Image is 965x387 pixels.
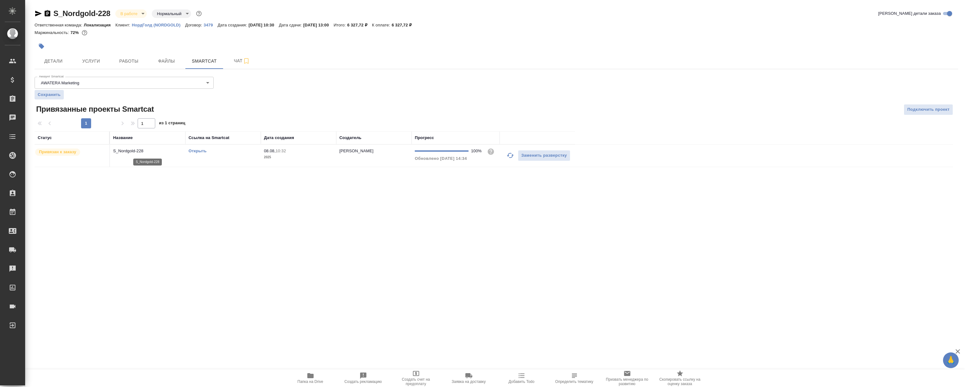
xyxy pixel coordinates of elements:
[415,156,467,161] span: Обновлено [DATE] 14:34
[339,135,361,141] div: Создатель
[155,11,183,16] button: Нормальный
[276,149,286,153] p: 10:32
[185,23,204,27] p: Договор:
[151,57,182,65] span: Файлы
[113,148,182,154] p: S_Nordgold-228
[35,23,84,27] p: Ответственная команда:
[334,23,347,27] p: Итого:
[518,150,570,161] button: Заменить разверстку
[946,354,956,367] span: 🙏
[218,23,249,27] p: Дата создания:
[118,11,139,16] button: В работе
[339,149,374,153] p: [PERSON_NAME]
[132,23,185,27] p: НордГолд (NORDGOLD)
[189,57,219,65] span: Smartcat
[372,23,392,27] p: К оплате:
[471,148,482,154] div: 100%
[264,135,294,141] div: Дата создания
[392,23,416,27] p: 6 327,72 ₽
[264,149,276,153] p: 08.08,
[114,57,144,65] span: Работы
[84,23,116,27] p: Локализация
[113,135,133,141] div: Название
[159,119,185,128] span: из 1 страниц
[279,23,303,27] p: Дата сдачи:
[39,149,76,155] p: Привязан к заказу
[227,57,257,65] span: Чат
[35,77,214,89] div: AWATERA Marketing
[38,92,61,98] span: Сохранить
[38,135,52,141] div: Статус
[76,57,106,65] span: Услуги
[243,57,250,65] svg: Подписаться
[70,30,80,35] p: 72%
[195,9,203,18] button: Доп статусы указывают на важность/срочность заказа
[415,135,434,141] div: Прогресс
[35,39,48,53] button: Добавить тэг
[80,29,89,37] button: 1494.00 RUB;
[44,10,51,17] button: Скопировать ссылку
[132,22,185,27] a: НордГолд (NORDGOLD)
[38,57,69,65] span: Детали
[347,23,372,27] p: 6 327,72 ₽
[35,10,42,17] button: Скопировать ссылку для ЯМессенджера
[35,90,64,99] button: Сохранить
[249,23,279,27] p: [DATE] 10:30
[115,23,132,27] p: Клиент:
[521,152,567,159] span: Заменить разверстку
[35,30,70,35] p: Маржинальность:
[907,106,950,113] span: Подключить проект
[904,104,953,115] button: Подключить проект
[39,80,81,86] button: AWATERA Marketing
[189,149,206,153] a: Открыть
[35,104,154,114] span: Привязанные проекты Smartcat
[115,9,147,18] div: В работе
[264,154,333,160] p: 2025
[152,9,191,18] div: В работе
[503,148,518,163] button: Обновить прогресс
[53,9,110,18] a: S_Nordgold-228
[943,352,959,368] button: 🙏
[189,135,229,141] div: Ссылка на Smartcat
[204,23,217,27] p: 3479
[878,10,941,17] span: [PERSON_NAME] детали заказа
[204,22,217,27] a: 3479
[303,23,334,27] p: [DATE] 13:00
